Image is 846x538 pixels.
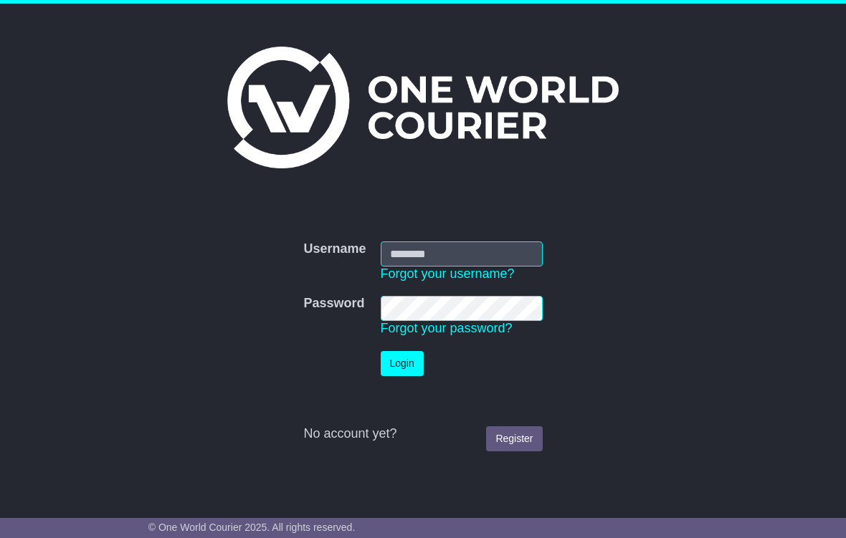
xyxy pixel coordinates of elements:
[381,351,424,376] button: Login
[486,426,542,451] a: Register
[227,47,619,168] img: One World
[148,522,356,533] span: © One World Courier 2025. All rights reserved.
[381,321,513,335] a: Forgot your password?
[303,241,366,257] label: Username
[303,426,542,442] div: No account yet?
[303,296,364,312] label: Password
[381,266,515,281] a: Forgot your username?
